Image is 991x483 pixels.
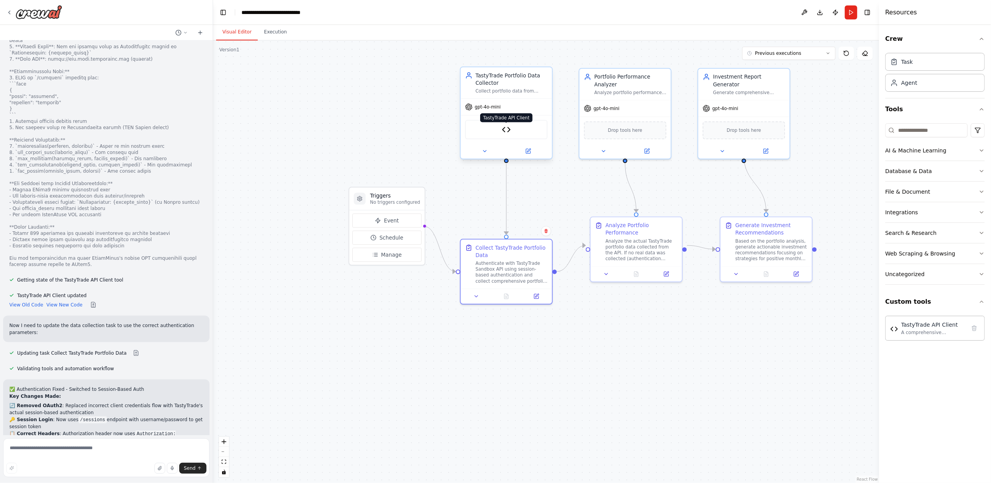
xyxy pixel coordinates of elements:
img: TastyTrade API Client [890,325,898,333]
button: File & Document [885,182,985,202]
button: Crew [885,28,985,50]
button: Open in side panel [654,269,679,278]
button: Search & Research [885,223,985,243]
li: : Replaced incorrect client credentials flow with TastyTrade's actual session-based authentication [9,402,203,416]
button: Open in side panel [626,147,668,156]
div: TastyTrade API Client [901,321,966,329]
button: No output available [750,269,782,278]
button: AI & Machine Learning [885,140,985,161]
div: Generate Investment RecommendationsBased on the portfolio analysis, generate actionable investmen... [720,217,813,282]
button: Open in side panel [524,292,549,301]
div: Portfolio Performance AnalyzerAnalyze portfolio performance data to identify trends, calculate re... [579,68,672,159]
div: Collect TastyTrade Portfolio DataAuthenticate with TastyTrade Sandbox API using session-based aut... [460,239,553,304]
div: Tools [885,120,985,291]
div: Analyze the actual TastyTrade portfolio data collected from the API. If no real data was collecte... [605,238,677,262]
span: gpt-4o-mini [712,105,738,111]
div: Uncategorized [885,270,925,278]
div: Version 1 [219,47,239,53]
span: Event [384,217,399,224]
button: Start a new chat [194,28,206,37]
span: Send [184,465,196,471]
button: zoom out [219,447,229,457]
span: Schedule [379,234,403,241]
div: Database & Data [885,167,932,175]
div: Based on the portfolio analysis, generate actionable investment recommendations focusing on strat... [736,238,807,262]
div: AI & Machine Learning [885,147,946,154]
strong: 📋 Correct Headers [9,431,59,436]
div: Authenticate with TastyTrade Sandbox API using session-based authentication and collect comprehen... [475,260,547,284]
button: Visual Editor [216,24,258,40]
button: Switch to previous chat [172,28,191,37]
button: Previous executions [742,47,835,60]
g: Edge from 4bff3f1f-f7ec-4736-91e8-19fe8793033c to ffcf728d-f10e-4afd-a487-5963dda3963d [503,164,510,234]
h3: Triggers [370,192,420,199]
button: No output available [620,269,652,278]
button: Database & Data [885,161,985,181]
button: Event [352,213,421,227]
code: /sessions [79,416,107,423]
button: Custom tools [885,291,985,313]
img: Logo [16,5,62,19]
a: React Flow attribution [857,477,878,481]
button: zoom in [219,437,229,447]
button: Tools [885,98,985,120]
h2: ✅ Authentication Fixed - Switched to Session-Based Auth [9,386,203,393]
div: Collect TastyTrade Portfolio Data [475,244,547,259]
div: Generate Investment Recommendations [736,222,807,236]
div: TastyTrade Portfolio Data Collector [475,72,547,86]
g: Edge from 51803f20-f6cd-4cb2-995c-5b0258ba2dc2 to c8f1ad92-0ab4-43d2-aee6-83a5bdd8d48b [687,242,715,253]
p: Now I need to update the data collection task to use the correct authentication parameters: [9,322,203,336]
div: File & Document [885,188,930,196]
div: React Flow controls [219,437,229,477]
div: Generate comprehensive investment reports and recommendations based on portfolio analysis, focusi... [713,89,785,95]
button: Hide left sidebar [218,7,229,18]
span: TastyTrade API Client updated [17,292,87,299]
span: gpt-4o-mini [594,105,620,111]
strong: Key Changes Made: [9,394,61,399]
button: View New Code [46,302,82,308]
g: Edge from ffcf728d-f10e-4afd-a487-5963dda3963d to 51803f20-f6cd-4cb2-995c-5b0258ba2dc2 [557,242,586,275]
span: Previous executions [755,50,801,56]
button: Manage [352,248,421,262]
button: Uncategorized [885,264,985,284]
button: Delete node [541,226,551,236]
span: Drop tools here [727,127,761,134]
span: Drop tools here [608,127,642,134]
span: Updating task Collect TastyTrade Portfolio Data [17,350,127,356]
div: Portfolio Performance Analyzer [594,73,666,88]
nav: breadcrumb [241,9,316,16]
button: Execution [258,24,293,40]
div: TriggersNo triggers configuredEventScheduleManage [349,187,425,265]
button: Upload files [154,463,165,474]
button: Open in side panel [783,269,809,278]
div: TastyTrade Portfolio Data CollectorCollect portfolio data from TastyTrade Sandbox using OAuth2 AP... [460,68,553,161]
g: Edge from 46524d4b-4307-493f-ad48-a80027e87199 to c8f1ad92-0ab4-43d2-aee6-83a5bdd8d48b [740,155,770,212]
div: Investment Report Generator [713,73,785,88]
li: : Authorization header now uses (no Bearer prefix) [9,430,203,444]
button: View Old Code [9,302,43,308]
div: Collect portfolio data from TastyTrade Sandbox using OAuth2 API integration, including account ba... [475,88,547,94]
g: Edge from triggers to ffcf728d-f10e-4afd-a487-5963dda3963d [424,223,456,275]
button: Improve this prompt [6,463,17,474]
strong: 🔄 Removed OAuth2 [9,403,62,408]
button: fit view [219,457,229,467]
span: Validating tools and automation workflow [17,366,114,372]
div: Search & Research [885,229,937,237]
button: Open in side panel [745,147,787,156]
div: Investment Report GeneratorGenerate comprehensive investment reports and recommendations based on... [697,68,790,159]
button: Send [179,463,206,474]
div: Web Scraping & Browsing [885,250,955,257]
div: Crew [885,50,985,98]
img: TastyTrade API Client [502,125,511,134]
div: Analyze portfolio performance data to identify trends, calculate returns, assess risk metrics, an... [594,89,666,95]
button: toggle interactivity [219,467,229,477]
span: gpt-4o-mini [475,104,501,110]
button: Delete tool [969,323,980,334]
button: Hide right sidebar [862,7,873,18]
g: Edge from d6affce4-2488-4d9e-987e-81e45cc20d55 to 51803f20-f6cd-4cb2-995c-5b0258ba2dc2 [621,163,640,212]
li: : Now uses endpoint with username/password to get session token [9,416,203,430]
span: Getting state of the TastyTrade API Client tool [17,277,123,283]
div: Analyze Portfolio Performance [605,222,677,236]
p: No triggers configured [370,199,420,205]
button: Click to speak your automation idea [167,463,178,474]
